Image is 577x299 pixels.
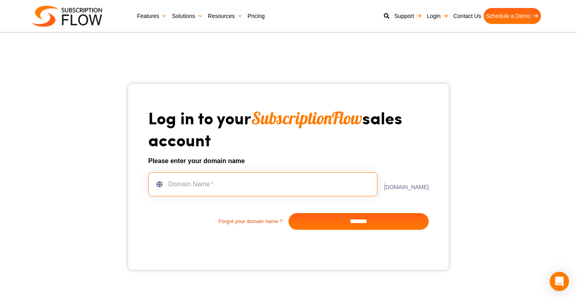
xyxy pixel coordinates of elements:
a: Login [424,8,451,24]
h1: Log in to your sales account [148,107,429,150]
a: Forgot your domain name ? [148,217,288,225]
a: Contact Us [451,8,483,24]
label: .[DOMAIN_NAME] [377,179,429,190]
a: Support [392,8,424,24]
span: SubscriptionFlow [251,108,362,129]
h6: Please enter your domain name [148,156,429,166]
div: Open Intercom Messenger [550,272,569,291]
a: Resources [206,8,245,24]
img: Subscriptionflow [32,6,102,27]
a: Solutions [169,8,206,24]
a: Features [135,8,169,24]
a: Pricing [245,8,267,24]
a: Schedule a Demo [484,8,541,24]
